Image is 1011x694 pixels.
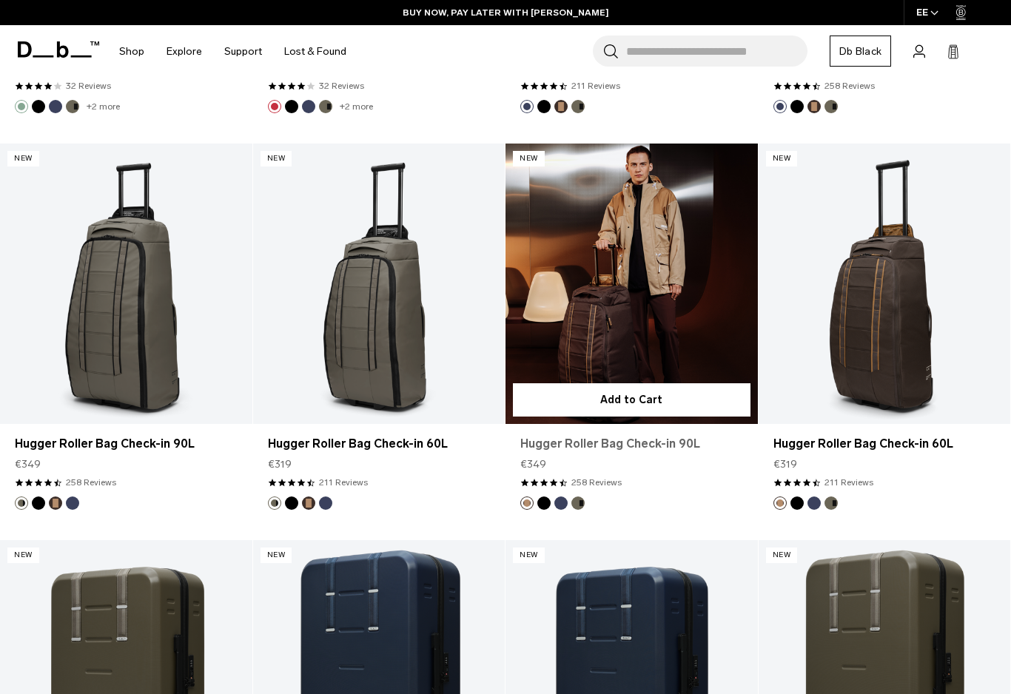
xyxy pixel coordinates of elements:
[66,496,79,510] button: Blue Hour
[571,100,585,113] button: Forest Green
[520,435,743,453] a: Hugger Roller Bag Check-in 90L
[319,476,368,489] a: 211 reviews
[319,496,332,510] button: Blue Hour
[167,25,202,78] a: Explore
[285,100,298,113] button: Black Out
[824,496,838,510] button: Forest Green
[32,496,45,510] button: Black Out
[261,151,292,166] p: New
[790,100,804,113] button: Black Out
[759,144,1011,423] a: Hugger Roller Bag Check-in 60L
[284,25,346,78] a: Lost & Found
[15,435,238,453] a: Hugger Roller Bag Check-in 90L
[513,151,545,166] p: New
[824,476,873,489] a: 211 reviews
[268,435,491,453] a: Hugger Roller Bag Check-in 60L
[319,100,332,113] button: Forest Green
[773,496,787,510] button: Espresso
[571,496,585,510] button: Forest Green
[537,100,551,113] button: Black Out
[554,100,568,113] button: Espresso
[15,496,28,510] button: Forest Green
[268,100,281,113] button: Sprite Lightning Red
[773,100,787,113] button: Blue Hour
[268,457,292,472] span: €319
[513,383,750,417] button: Add to Cart
[224,25,262,78] a: Support
[830,36,891,67] a: Db Black
[253,144,505,423] a: Hugger Roller Bag Check-in 60L
[7,548,39,563] p: New
[571,79,620,92] a: 211 reviews
[302,100,315,113] button: Blue Hour
[66,100,79,113] button: Forest Green
[773,457,797,472] span: €319
[319,79,364,92] a: 32 reviews
[268,496,281,510] button: Forest Green
[7,151,39,166] p: New
[807,100,821,113] button: Espresso
[571,476,622,489] a: 258 reviews
[49,496,62,510] button: Espresso
[15,100,28,113] button: Green Ray
[66,79,111,92] a: 32 reviews
[340,101,373,112] a: +2 more
[66,476,116,489] a: 258 reviews
[49,100,62,113] button: Blue Hour
[520,496,534,510] button: Espresso
[285,496,298,510] button: Black Out
[807,496,821,510] button: Blue Hour
[824,100,838,113] button: Forest Green
[824,79,875,92] a: 258 reviews
[766,548,798,563] p: New
[554,496,568,510] button: Blue Hour
[537,496,551,510] button: Black Out
[520,457,546,472] span: €349
[302,496,315,510] button: Espresso
[766,151,798,166] p: New
[87,101,120,112] a: +2 more
[261,548,292,563] p: New
[403,6,609,19] a: BUY NOW, PAY LATER WITH [PERSON_NAME]
[505,144,758,423] a: Hugger Roller Bag Check-in 90L
[32,100,45,113] button: Black Out
[790,496,804,510] button: Black Out
[520,100,534,113] button: Blue Hour
[773,435,996,453] a: Hugger Roller Bag Check-in 60L
[119,25,144,78] a: Shop
[108,25,357,78] nav: Main Navigation
[513,548,545,563] p: New
[15,457,41,472] span: €349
